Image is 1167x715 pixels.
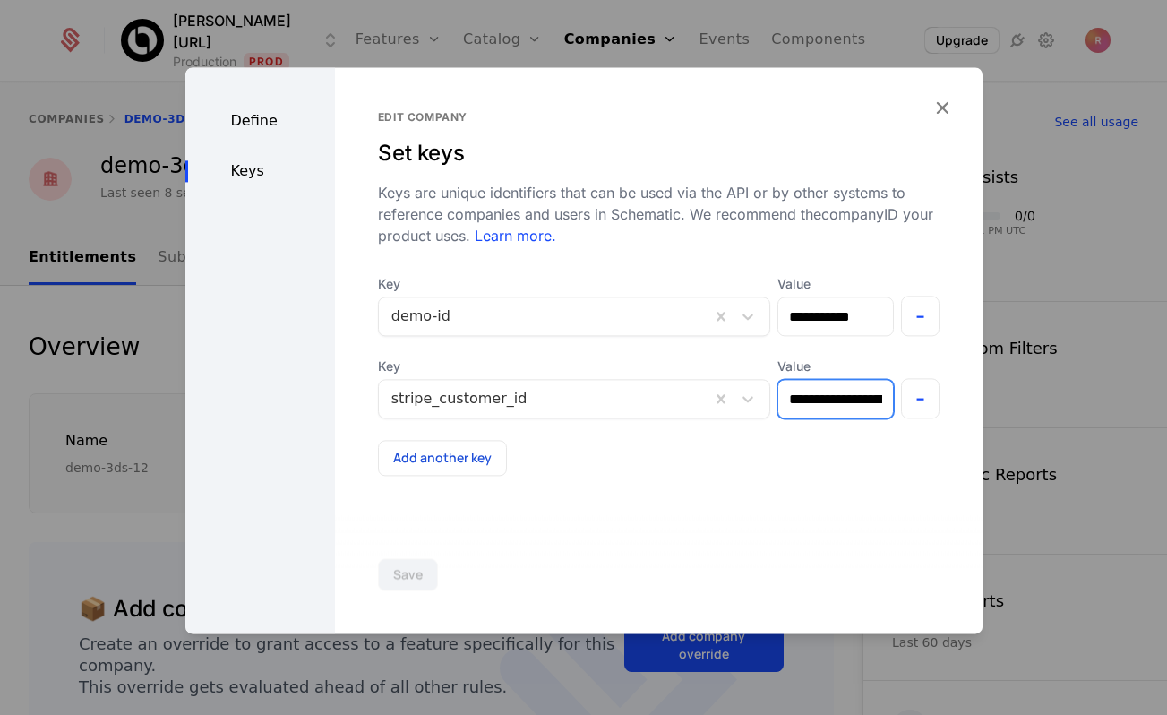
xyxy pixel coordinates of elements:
[378,558,438,590] button: Save
[378,139,940,168] div: Set keys
[378,275,770,293] span: Key
[185,110,335,132] div: Define
[185,160,335,182] div: Keys
[901,296,940,336] button: -
[470,227,556,245] a: Learn more.
[378,110,940,125] div: Edit company
[378,182,940,246] div: Keys are unique identifiers that can be used via the API or by other systems to reference compani...
[777,357,894,375] label: Value
[901,378,940,418] button: -
[777,275,894,293] label: Value
[378,440,507,476] button: Add another key
[378,357,770,375] span: Key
